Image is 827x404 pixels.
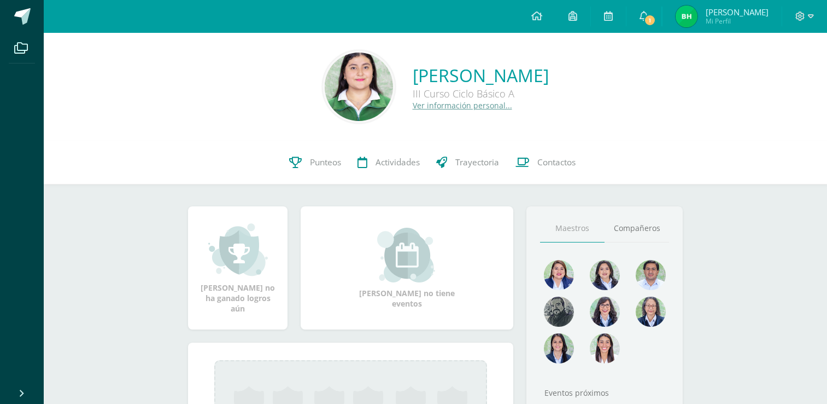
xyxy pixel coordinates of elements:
img: d4e0c534ae446c0d00535d3bb96704e9.png [544,333,574,363]
span: [PERSON_NAME] [706,7,769,18]
span: Punteos [310,157,341,168]
a: Ver información personal... [413,100,512,111]
img: 7e8f4bfdf5fac32941a4a2fa2799f9b6.png [676,5,697,27]
a: Punteos [281,141,349,184]
div: Eventos próximos [540,388,669,398]
a: Compañeros [605,215,669,243]
div: [PERSON_NAME] no ha ganado logros aún [199,222,277,314]
a: [PERSON_NAME] [413,64,549,87]
img: 135afc2e3c36cc19cf7f4a6ffd4441d1.png [544,260,574,290]
a: Trayectoria [428,141,507,184]
span: Mi Perfil [706,16,769,26]
a: Maestros [540,215,605,243]
img: 38d188cc98c34aa903096de2d1c9671e.png [590,333,620,363]
img: b1da893d1b21f2b9f45fcdf5240f8abd.png [590,297,620,327]
span: Actividades [376,157,420,168]
img: event_small.png [377,228,437,282]
img: 1e7bfa517bf798cc96a9d855bf172288.png [636,260,666,290]
a: Contactos [507,141,584,184]
span: 1 [644,14,656,26]
img: 6edcfca88c944344618d71839dca3af3.png [325,53,393,121]
a: Actividades [349,141,428,184]
img: 4179e05c207095638826b52d0d6e7b97.png [544,297,574,327]
span: Trayectoria [455,157,499,168]
div: [PERSON_NAME] no tiene eventos [353,228,462,309]
img: 68491b968eaf45af92dd3338bd9092c6.png [636,297,666,327]
div: III Curso Ciclo Básico A [413,87,549,100]
img: achievement_small.png [208,222,268,277]
img: 45e5189d4be9c73150df86acb3c68ab9.png [590,260,620,290]
span: Contactos [537,157,576,168]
